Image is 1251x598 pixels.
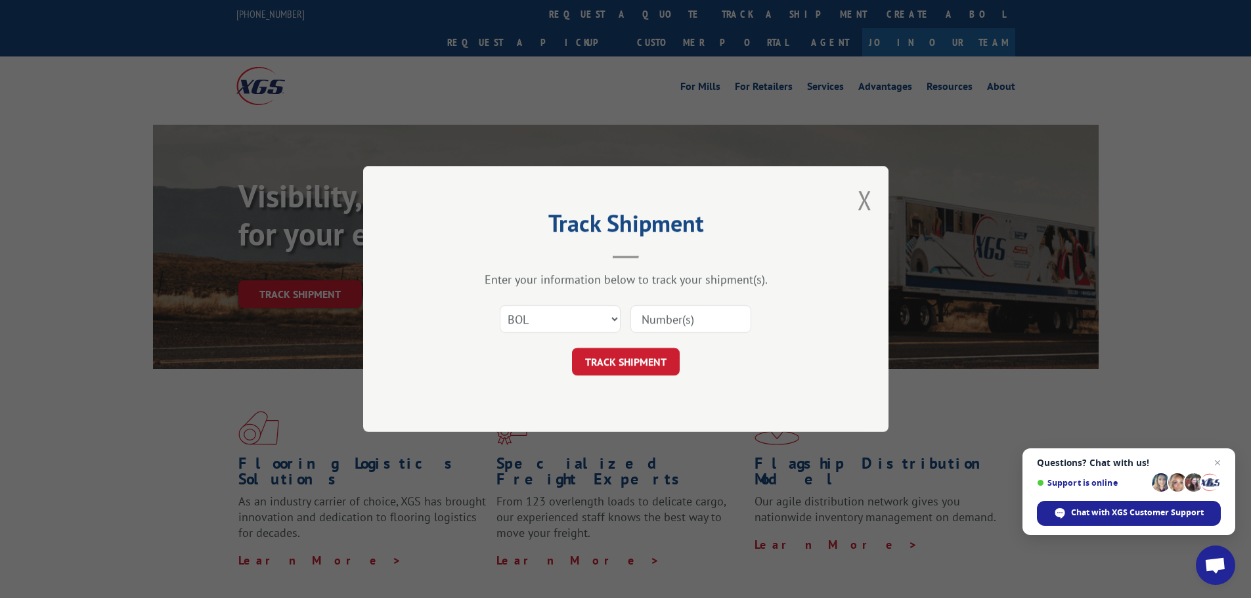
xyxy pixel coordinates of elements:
span: Support is online [1037,478,1147,488]
button: TRACK SHIPMENT [572,348,680,375]
div: Open chat [1196,545,1235,585]
h2: Track Shipment [429,214,823,239]
span: Questions? Chat with us! [1037,458,1221,468]
div: Enter your information below to track your shipment(s). [429,272,823,287]
button: Close modal [858,182,872,217]
input: Number(s) [630,305,751,333]
span: Chat with XGS Customer Support [1071,507,1204,519]
span: Close chat [1210,455,1225,471]
div: Chat with XGS Customer Support [1037,501,1221,526]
